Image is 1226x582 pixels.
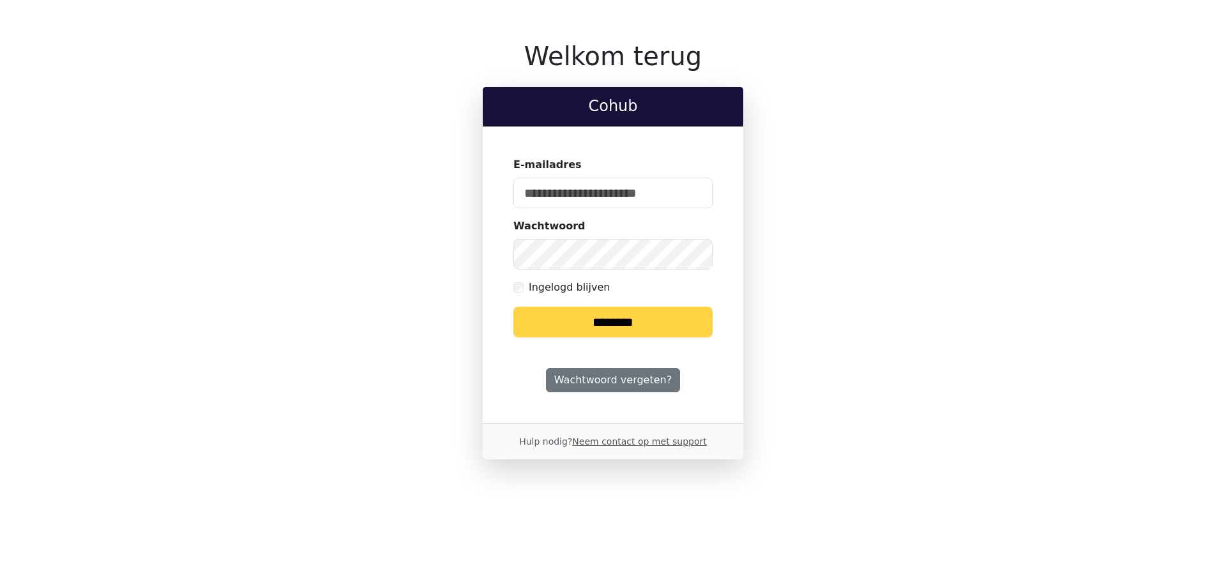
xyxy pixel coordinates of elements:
a: Neem contact op met support [572,436,706,447]
label: E-mailadres [513,157,582,172]
a: Wachtwoord vergeten? [546,368,680,392]
h2: Cohub [493,97,733,116]
label: Wachtwoord [513,218,586,234]
label: Ingelogd blijven [529,280,610,295]
h1: Welkom terug [483,41,743,72]
small: Hulp nodig? [519,436,707,447]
